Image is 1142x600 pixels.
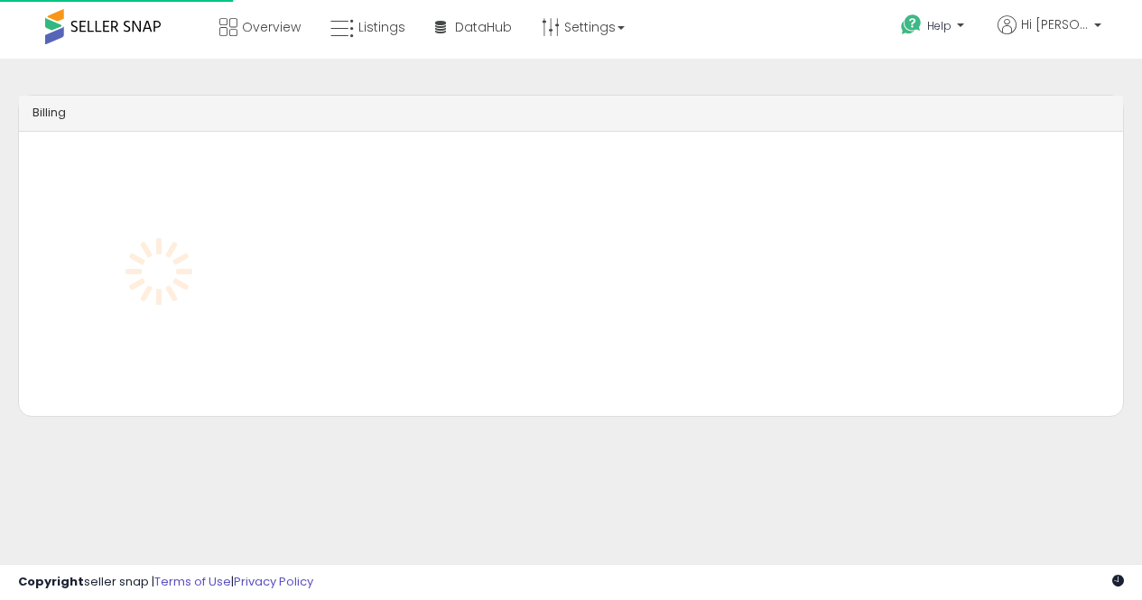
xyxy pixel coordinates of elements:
span: Hi [PERSON_NAME] [1021,15,1089,33]
div: seller snap | | [18,574,313,591]
a: Privacy Policy [234,573,313,590]
a: Terms of Use [154,573,231,590]
span: Overview [242,18,301,36]
span: DataHub [455,18,512,36]
div: Billing [19,96,1123,132]
i: Get Help [900,14,923,36]
a: Hi [PERSON_NAME] [998,15,1101,56]
span: Listings [358,18,405,36]
span: Help [927,18,952,33]
strong: Copyright [18,573,84,590]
